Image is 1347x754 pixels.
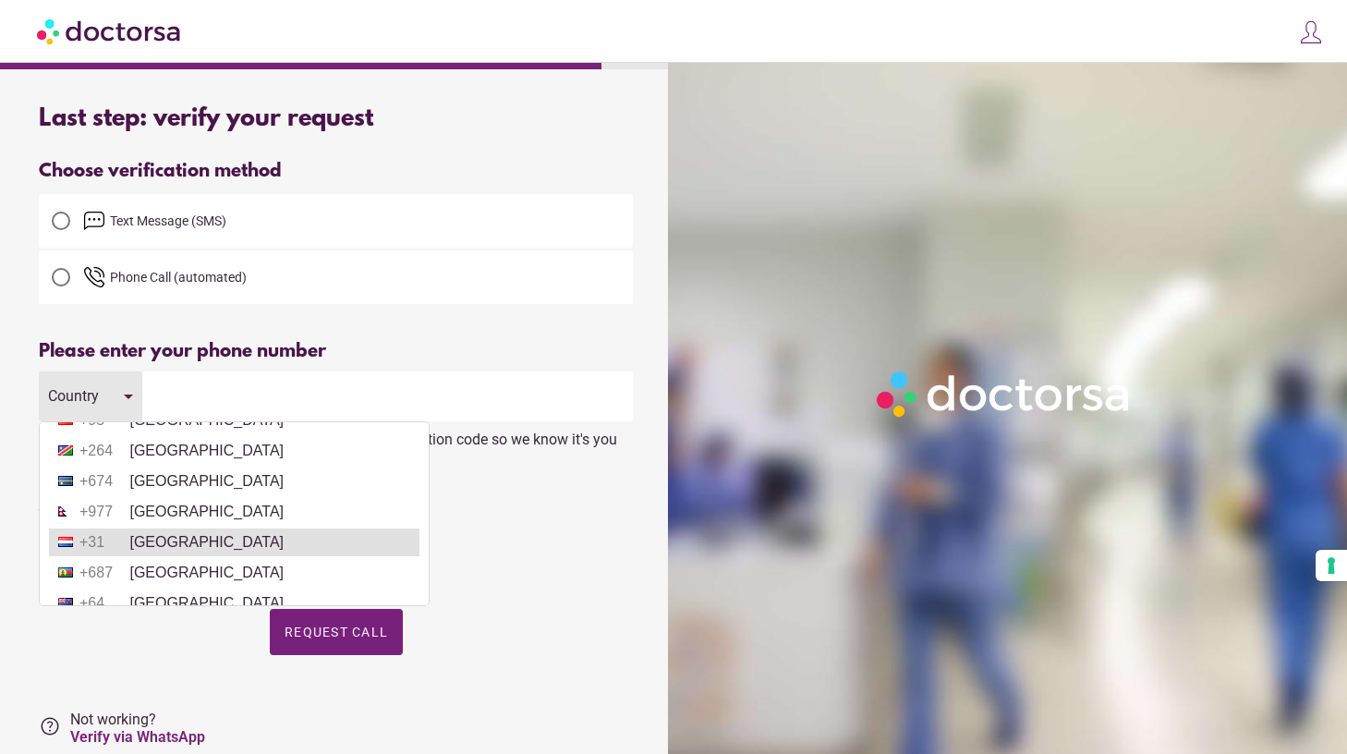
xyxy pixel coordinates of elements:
li: [GEOGRAPHIC_DATA] [49,559,419,587]
span: Request Call [285,625,388,639]
button: Request Call [270,609,403,655]
img: phone [83,266,105,288]
div: Please enter your phone number [39,341,633,362]
div: Last step: verify your request [39,105,633,133]
img: email [83,210,105,232]
div: Country [48,387,105,405]
li: [GEOGRAPHIC_DATA] [49,529,419,556]
div: Please add your phone number. We'll call you with a verification code so we know it's you (standa... [39,421,633,466]
span: +674 [79,473,126,490]
li: [GEOGRAPHIC_DATA] [49,498,419,526]
div: Choose verification method [39,161,633,182]
span: +64 [79,595,126,612]
li: [GEOGRAPHIC_DATA] [49,590,419,617]
a: Verify via WhatsApp [70,728,205,746]
span: +687 [79,565,126,581]
span: +31 [79,534,126,551]
span: +264 [79,443,126,459]
li: [GEOGRAPHIC_DATA] [49,468,419,495]
li: [GEOGRAPHIC_DATA] [49,437,419,465]
i: help [39,715,61,737]
img: icons8-customer-100.png [1298,19,1324,45]
span: Not working? [70,711,205,746]
button: Your consent preferences for tracking technologies [1316,550,1347,581]
span: +977 [79,504,126,520]
span: Text Message (SMS) [110,213,226,228]
img: Logo-Doctorsa-trans-White-partial-flat.png [869,364,1139,424]
span: Phone Call (automated) [110,270,247,285]
img: Doctorsa.com [37,10,183,52]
